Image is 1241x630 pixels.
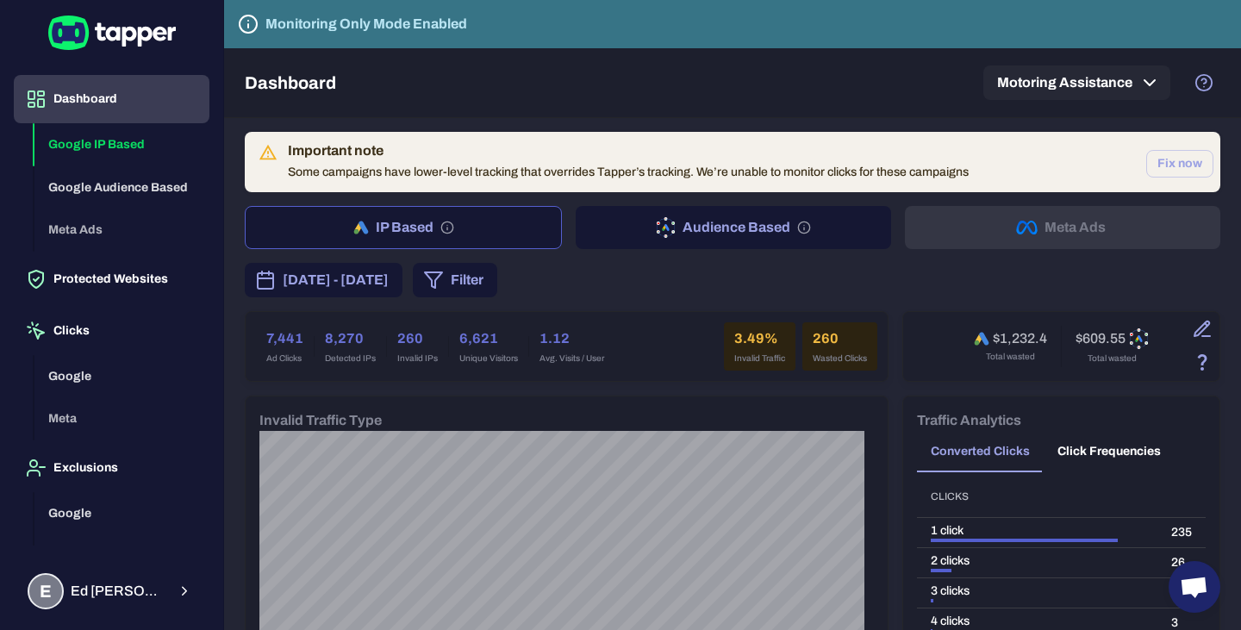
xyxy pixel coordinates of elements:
button: Google IP Based [34,123,209,166]
div: 4 clicks [931,614,1144,629]
span: Unique Visitors [459,352,518,365]
button: Clicks [14,307,209,355]
td: 4 [1157,578,1206,608]
a: Exclusions [14,459,209,474]
button: [DATE] - [DATE] [245,263,402,297]
th: Clicks [917,476,1157,518]
button: Dashboard [14,75,209,123]
a: Google Audience Based [34,178,209,193]
svg: Audience based: Search, Display, Shopping, Video Performance Max, Demand Generation [797,221,811,234]
div: E [28,573,64,609]
a: Google IP Based [34,136,209,151]
h6: $609.55 [1076,330,1126,347]
h6: 3.49% [734,328,785,349]
button: Click Frequencies [1044,431,1175,472]
h6: 1.12 [539,328,604,349]
button: Exclusions [14,444,209,492]
span: Ad Clicks [266,352,303,365]
button: Fix now [1146,150,1213,178]
a: Google [34,367,209,382]
h6: 6,621 [459,328,518,349]
button: Protected Websites [14,255,209,303]
button: Converted Clicks [917,431,1044,472]
span: [DATE] - [DATE] [283,270,389,290]
span: Wasted Clicks [813,352,867,365]
div: Important note [288,142,969,159]
div: 3 clicks [931,583,1144,599]
td: 26 [1157,548,1206,578]
button: IP Based [245,206,562,249]
svg: IP based: Search, Display, and Shopping. [440,221,454,234]
span: Total wasted [986,351,1035,363]
h6: 8,270 [325,328,376,349]
a: Clicks [14,322,209,337]
h6: $1,232.4 [993,330,1047,347]
h6: Monitoring Only Mode Enabled [265,14,467,34]
a: Dashboard [14,90,209,105]
button: Google [34,355,209,398]
h6: Traffic Analytics [917,410,1021,431]
span: Total wasted [1088,352,1137,365]
h6: 7,441 [266,328,303,349]
h6: 260 [397,328,438,349]
div: Some campaigns have lower-level tracking that overrides Tapper’s tracking. We’re unable to monito... [288,137,969,187]
a: Google [34,504,209,519]
h6: Invalid Traffic Type [259,410,382,431]
div: 2 clicks [931,553,1144,569]
a: Protected Websites [14,271,209,285]
button: Google Audience Based [34,166,209,209]
button: Audience Based [576,206,891,249]
span: Detected IPs [325,352,376,365]
span: Invalid Traffic [734,352,785,365]
button: Motoring Assistance [983,65,1170,100]
h6: 260 [813,328,867,349]
button: Estimation based on the quantity of invalid click x cost-per-click. [1188,347,1217,377]
span: Invalid IPs [397,352,438,365]
div: Open chat [1169,561,1220,613]
h5: Dashboard [245,72,336,93]
div: 1 click [931,523,1144,539]
span: Avg. Visits / User [539,352,604,365]
td: 235 [1157,518,1206,548]
svg: Tapper is not blocking any fraudulent activity for this domain [238,14,259,34]
span: Ed [PERSON_NAME] [71,583,166,600]
button: Google [34,492,209,535]
button: EEd [PERSON_NAME] [14,566,209,616]
button: Filter [413,263,497,297]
